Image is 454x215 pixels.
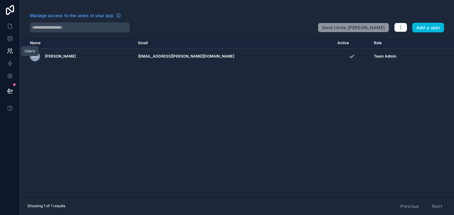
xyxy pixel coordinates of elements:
[134,49,333,64] td: [EMAIL_ADDRESS][PERSON_NAME][DOMAIN_NAME]
[30,12,121,19] a: Manage access to the users in your app
[370,37,428,49] th: Role
[334,37,370,49] th: Active
[45,54,76,59] span: [PERSON_NAME]
[134,37,333,49] th: Email
[20,37,454,197] div: scrollable content
[32,54,38,59] span: CC
[374,54,396,59] span: Team Admin
[25,49,35,54] div: Users
[27,203,65,208] span: Showing 1 of 1 results
[30,12,113,19] span: Manage access to the users in your app
[412,23,444,33] button: Add a user
[20,37,134,49] th: Name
